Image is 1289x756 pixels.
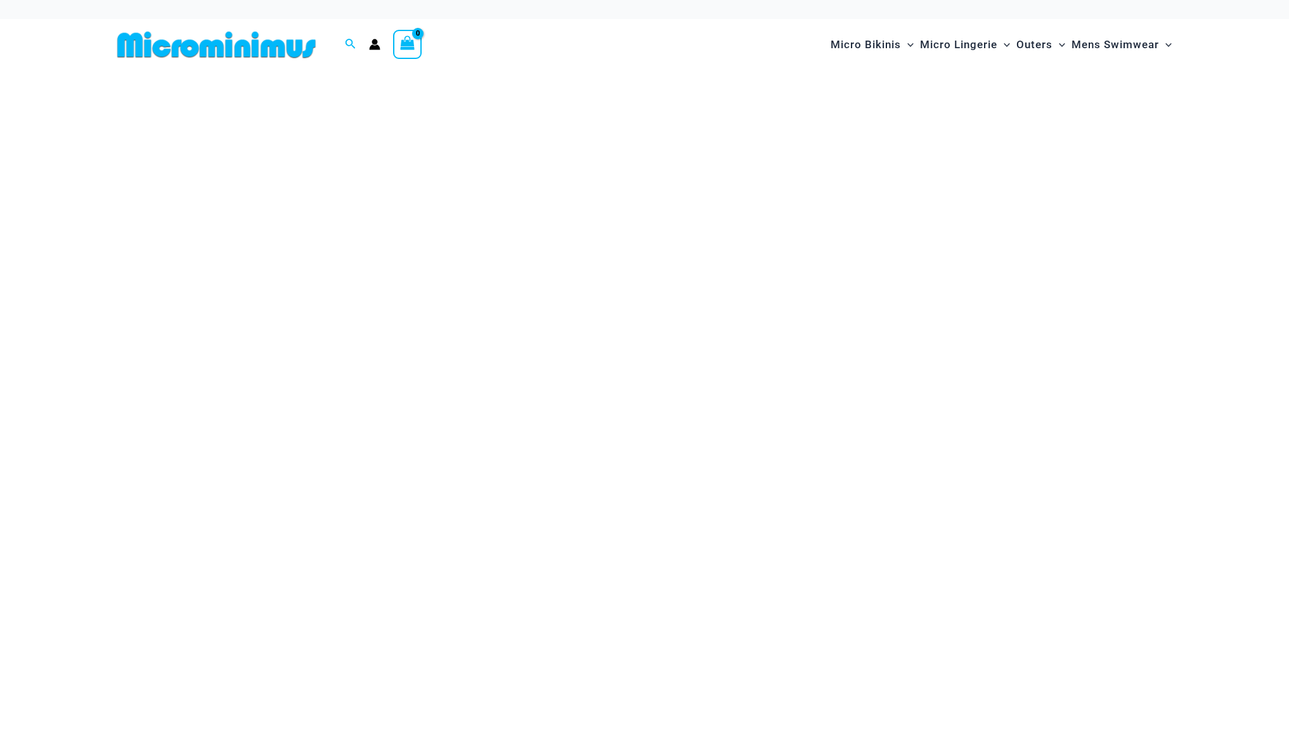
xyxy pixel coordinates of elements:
[831,29,901,61] span: Micro Bikinis
[369,39,380,50] a: Account icon link
[1068,25,1175,64] a: Mens SwimwearMenu ToggleMenu Toggle
[997,29,1010,61] span: Menu Toggle
[920,29,997,61] span: Micro Lingerie
[1016,29,1053,61] span: Outers
[1013,25,1068,64] a: OutersMenu ToggleMenu Toggle
[1053,29,1065,61] span: Menu Toggle
[826,23,1177,66] nav: Site Navigation
[1159,29,1172,61] span: Menu Toggle
[917,25,1013,64] a: Micro LingerieMenu ToggleMenu Toggle
[1072,29,1159,61] span: Mens Swimwear
[901,29,914,61] span: Menu Toggle
[112,30,321,59] img: MM SHOP LOGO FLAT
[393,30,422,59] a: View Shopping Cart, empty
[827,25,917,64] a: Micro BikinisMenu ToggleMenu Toggle
[345,37,356,53] a: Search icon link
